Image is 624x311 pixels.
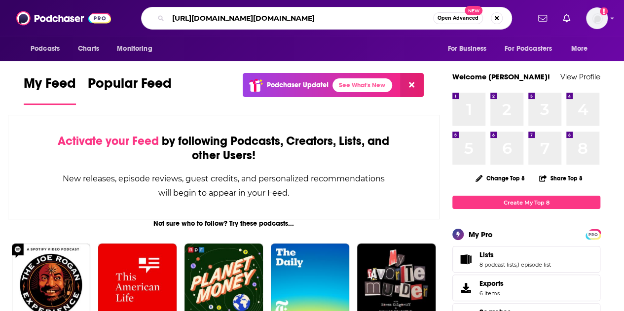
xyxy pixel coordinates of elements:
[438,16,478,21] span: Open Advanced
[517,261,551,268] a: 1 episode list
[452,196,600,209] a: Create My Top 8
[58,172,390,200] div: New releases, episode reviews, guest credits, and personalized recommendations will begin to appe...
[332,78,392,92] a: See What's New
[564,39,600,58] button: open menu
[479,290,504,297] span: 6 items
[560,72,600,81] a: View Profile
[141,7,512,30] div: Search podcasts, credits, & more...
[117,42,152,56] span: Monitoring
[498,39,566,58] button: open menu
[88,75,172,105] a: Popular Feed
[469,230,493,239] div: My Pro
[534,10,551,27] a: Show notifications dropdown
[452,72,550,81] a: Welcome [PERSON_NAME]!
[447,42,486,56] span: For Business
[110,39,165,58] button: open menu
[465,6,482,15] span: New
[586,7,608,29] span: Logged in as gabrielle.gantz
[433,12,483,24] button: Open AdvancedNew
[16,9,111,28] img: Podchaser - Follow, Share and Rate Podcasts
[267,81,329,89] p: Podchaser Update!
[559,10,574,27] a: Show notifications dropdown
[479,279,504,288] span: Exports
[24,39,73,58] button: open menu
[78,42,99,56] span: Charts
[452,275,600,301] a: Exports
[516,261,517,268] span: ,
[470,172,531,184] button: Change Top 8
[88,75,172,98] span: Popular Feed
[456,252,476,266] a: Lists
[72,39,105,58] a: Charts
[479,261,516,268] a: 8 podcast lists
[539,169,583,188] button: Share Top 8
[24,75,76,98] span: My Feed
[8,219,440,228] div: Not sure who to follow? Try these podcasts...
[587,230,599,238] a: PRO
[24,75,76,105] a: My Feed
[31,42,60,56] span: Podcasts
[479,250,494,259] span: Lists
[571,42,588,56] span: More
[456,281,476,295] span: Exports
[600,7,608,15] svg: Add a profile image
[479,250,551,259] a: Lists
[58,134,159,148] span: Activate your Feed
[505,42,552,56] span: For Podcasters
[586,7,608,29] button: Show profile menu
[452,246,600,273] span: Lists
[586,7,608,29] img: User Profile
[58,134,390,163] div: by following Podcasts, Creators, Lists, and other Users!
[168,10,433,26] input: Search podcasts, credits, & more...
[440,39,499,58] button: open menu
